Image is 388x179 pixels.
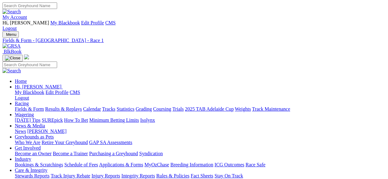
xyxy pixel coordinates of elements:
[15,173,386,179] div: Care & Integrity
[15,151,52,156] a: Become an Owner
[64,162,98,167] a: Schedule of Fees
[235,106,251,112] a: Weights
[51,173,90,178] a: Track Injury Rebate
[185,106,234,112] a: 2025 TAB Adelaide Cup
[46,90,69,95] a: Edit Profile
[15,140,40,145] a: Who We Are
[2,2,57,9] input: Search
[117,106,135,112] a: Statistics
[89,151,138,156] a: Purchasing a Greyhound
[15,145,41,151] a: Get Involved
[89,140,132,145] a: GAP SA Assessments
[4,49,22,54] span: BlkBook
[121,173,155,178] a: Integrity Reports
[64,117,88,123] a: How To Bet
[15,173,49,178] a: Stewards Reports
[42,117,63,123] a: SUREpick
[6,32,16,37] span: Menu
[2,20,49,25] span: Hi, [PERSON_NAME]
[15,162,386,168] div: Industry
[2,15,27,20] a: My Account
[215,162,244,167] a: ICG Outcomes
[102,106,115,112] a: Tracks
[191,173,213,178] a: Fact Sheets
[245,162,265,167] a: Race Safe
[5,56,20,61] img: Close
[2,9,21,15] img: Search
[15,112,34,117] a: Wagering
[170,162,213,167] a: Breeding Information
[15,79,27,84] a: Home
[42,140,88,145] a: Retire Your Greyhound
[15,106,386,112] div: Racing
[15,117,386,123] div: Wagering
[2,68,21,74] img: Search
[15,129,386,134] div: News & Media
[15,168,48,173] a: Care & Integrity
[2,38,386,43] a: Fields & Form - [GEOGRAPHIC_DATA] - Race 1
[15,106,44,112] a: Fields & Form
[15,90,44,95] a: My Blackbook
[144,162,169,167] a: MyOzChase
[53,151,88,156] a: Become a Trainer
[140,117,155,123] a: Isolynx
[15,156,31,162] a: Industry
[2,20,386,31] div: My Account
[45,106,82,112] a: Results & Replays
[15,129,26,134] a: News
[91,173,120,178] a: Injury Reports
[139,151,163,156] a: Syndication
[89,117,139,123] a: Minimum Betting Limits
[2,62,57,68] input: Search
[81,20,104,25] a: Edit Profile
[105,20,116,25] a: CMS
[2,43,21,49] img: GRSA
[24,54,29,59] img: logo-grsa-white.png
[15,84,61,89] span: Hi, [PERSON_NAME]
[50,20,80,25] a: My Blackbook
[153,106,171,112] a: Coursing
[2,55,23,62] button: Toggle navigation
[15,162,63,167] a: Bookings & Scratchings
[15,123,45,128] a: News & Media
[2,49,22,54] a: BlkBook
[15,95,29,100] a: Logout
[252,106,290,112] a: Track Maintenance
[136,106,152,112] a: Grading
[15,90,386,101] div: Hi, [PERSON_NAME]
[15,84,63,89] a: Hi, [PERSON_NAME]
[70,90,80,95] a: CMS
[83,106,101,112] a: Calendar
[156,173,190,178] a: Rules & Policies
[215,173,243,178] a: Stay On Track
[15,151,386,156] div: Get Involved
[99,162,143,167] a: Applications & Forms
[27,129,66,134] a: [PERSON_NAME]
[15,117,40,123] a: [DATE] Tips
[15,140,386,145] div: Greyhounds as Pets
[15,101,29,106] a: Racing
[2,31,19,38] button: Toggle navigation
[15,134,54,139] a: Greyhounds as Pets
[172,106,184,112] a: Trials
[2,26,17,31] a: Logout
